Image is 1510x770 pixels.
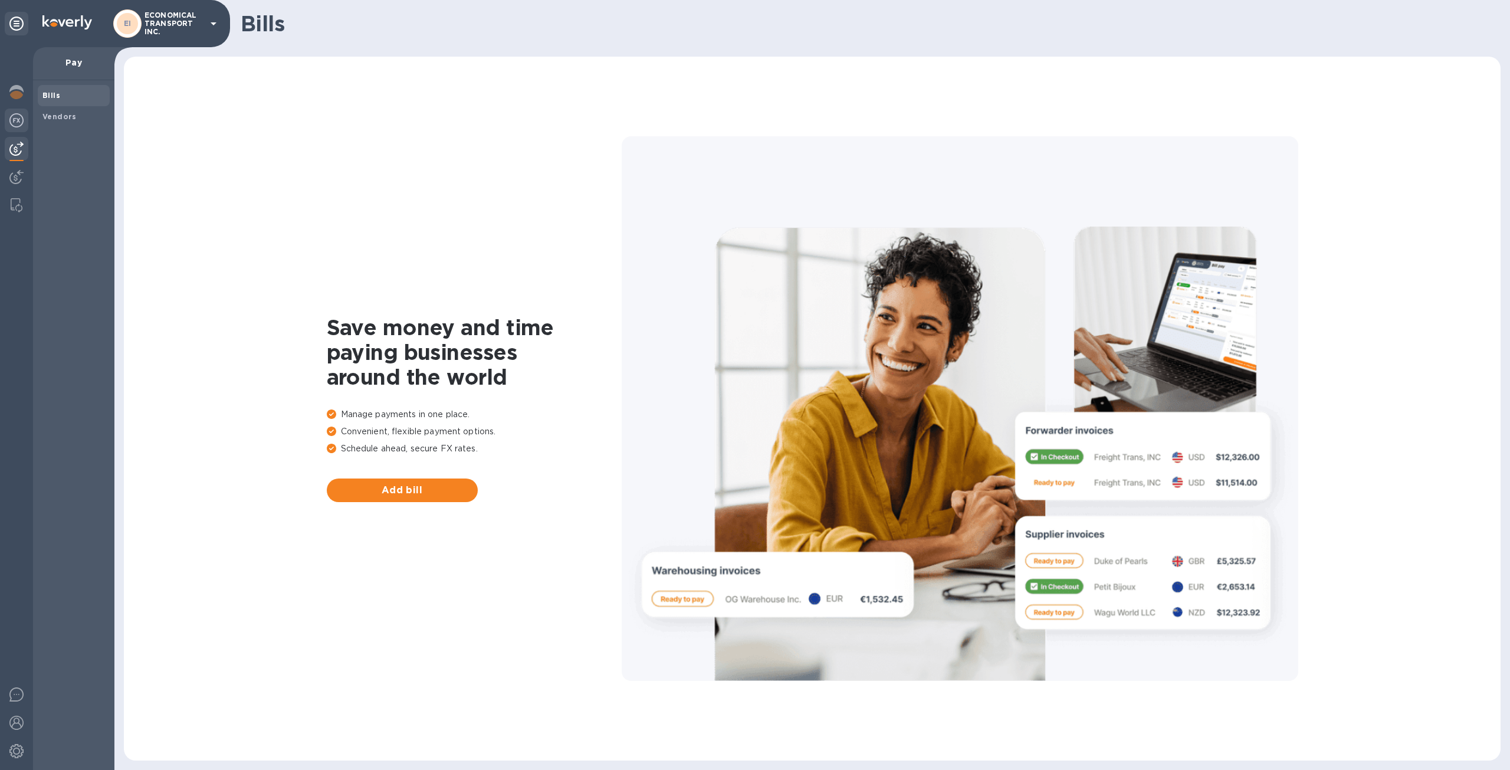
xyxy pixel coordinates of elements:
button: Add bill [327,479,478,502]
div: Unpin categories [5,12,28,35]
p: Pay [42,57,105,68]
b: EI [124,19,132,28]
h1: Bills [241,11,1491,36]
h1: Save money and time paying businesses around the world [327,315,622,389]
img: Foreign exchange [9,113,24,127]
span: Add bill [336,483,468,497]
p: Convenient, flexible payment options. [327,425,622,438]
b: Vendors [42,112,77,121]
p: ECONOMICAL TRANSPORT INC. [145,11,203,36]
p: Schedule ahead, secure FX rates. [327,443,622,455]
p: Manage payments in one place. [327,408,622,421]
b: Bills [42,91,60,100]
img: Logo [42,15,92,30]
